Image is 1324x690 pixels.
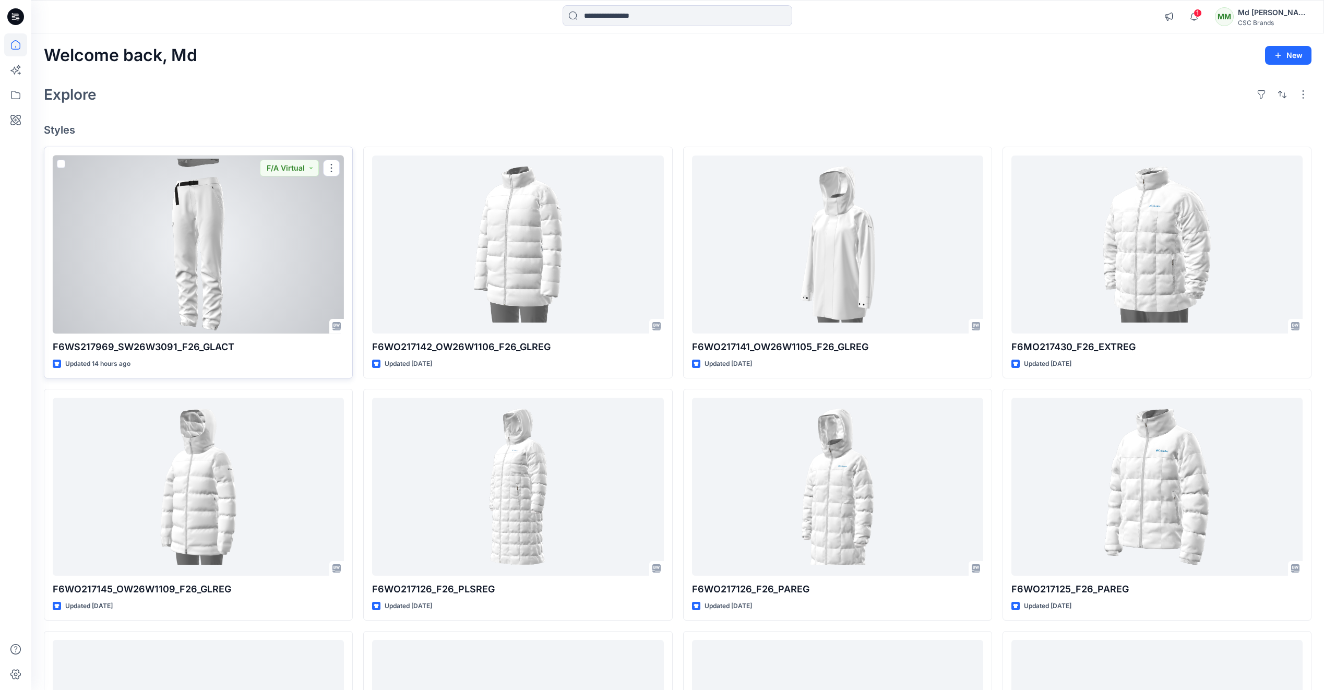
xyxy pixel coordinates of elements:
[1024,601,1071,612] p: Updated [DATE]
[372,582,663,597] p: F6WO217126_F26_PLSREG
[65,601,113,612] p: Updated [DATE]
[53,156,344,334] a: F6WS217969_SW26W3091_F26_GLACT
[372,340,663,354] p: F6WO217142_OW26W1106_F26_GLREG
[1011,340,1303,354] p: F6MO217430_F26_EXTREG
[53,340,344,354] p: F6WS217969_SW26W3091_F26_GLACT
[1265,46,1311,65] button: New
[1011,156,1303,334] a: F6MO217430_F26_EXTREG
[53,582,344,597] p: F6WO217145_OW26W1109_F26_GLREG
[1238,19,1311,27] div: CSC Brands
[1215,7,1234,26] div: MM
[65,359,130,370] p: Updated 14 hours ago
[372,398,663,576] a: F6WO217126_F26_PLSREG
[44,124,1311,136] h4: Styles
[705,359,752,370] p: Updated [DATE]
[372,156,663,334] a: F6WO217142_OW26W1106_F26_GLREG
[44,86,97,103] h2: Explore
[44,46,197,65] h2: Welcome back, Md
[692,156,983,334] a: F6WO217141_OW26W1105_F26_GLREG
[692,340,983,354] p: F6WO217141_OW26W1105_F26_GLREG
[692,398,983,576] a: F6WO217126_F26_PAREG
[385,601,432,612] p: Updated [DATE]
[692,582,983,597] p: F6WO217126_F26_PAREG
[1011,398,1303,576] a: F6WO217125_F26_PAREG
[705,601,752,612] p: Updated [DATE]
[1238,6,1311,19] div: Md [PERSON_NAME]
[53,398,344,576] a: F6WO217145_OW26W1109_F26_GLREG
[1194,9,1202,17] span: 1
[1024,359,1071,370] p: Updated [DATE]
[385,359,432,370] p: Updated [DATE]
[1011,582,1303,597] p: F6WO217125_F26_PAREG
